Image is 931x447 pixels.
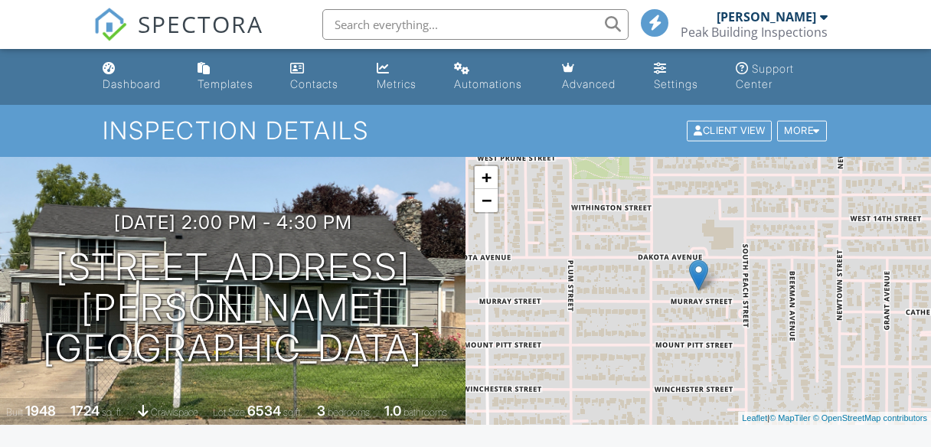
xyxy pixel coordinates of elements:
[475,166,498,189] a: Zoom in
[454,77,522,90] div: Automations
[93,21,263,53] a: SPECTORA
[687,121,772,142] div: Client View
[475,189,498,212] a: Zoom out
[403,406,447,418] span: bathrooms
[685,124,776,135] a: Client View
[290,77,338,90] div: Contacts
[738,412,931,425] div: |
[70,403,100,419] div: 1724
[556,55,635,99] a: Advanced
[198,77,253,90] div: Templates
[384,403,401,419] div: 1.0
[317,403,325,419] div: 3
[681,24,828,40] div: Peak Building Inspections
[96,55,179,99] a: Dashboard
[648,55,717,99] a: Settings
[138,8,263,40] span: SPECTORA
[448,55,543,99] a: Automations (Basic)
[6,406,23,418] span: Built
[769,413,811,423] a: © MapTiler
[102,406,123,418] span: sq. ft.
[25,403,56,419] div: 1948
[114,212,352,233] h3: [DATE] 2:00 pm - 4:30 pm
[284,55,359,99] a: Contacts
[717,9,816,24] div: [PERSON_NAME]
[371,55,436,99] a: Metrics
[377,77,416,90] div: Metrics
[213,406,245,418] span: Lot Size
[813,413,927,423] a: © OpenStreetMap contributors
[730,55,835,99] a: Support Center
[247,403,281,419] div: 6534
[283,406,302,418] span: sq.ft.
[103,77,161,90] div: Dashboard
[562,77,616,90] div: Advanced
[93,8,127,41] img: The Best Home Inspection Software - Spectora
[654,77,698,90] div: Settings
[24,247,441,368] h1: [STREET_ADDRESS][PERSON_NAME] [GEOGRAPHIC_DATA]
[777,121,827,142] div: More
[191,55,272,99] a: Templates
[742,413,767,423] a: Leaflet
[151,406,198,418] span: crawlspace
[736,62,794,90] div: Support Center
[328,406,370,418] span: bedrooms
[322,9,629,40] input: Search everything...
[103,117,828,144] h1: Inspection Details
